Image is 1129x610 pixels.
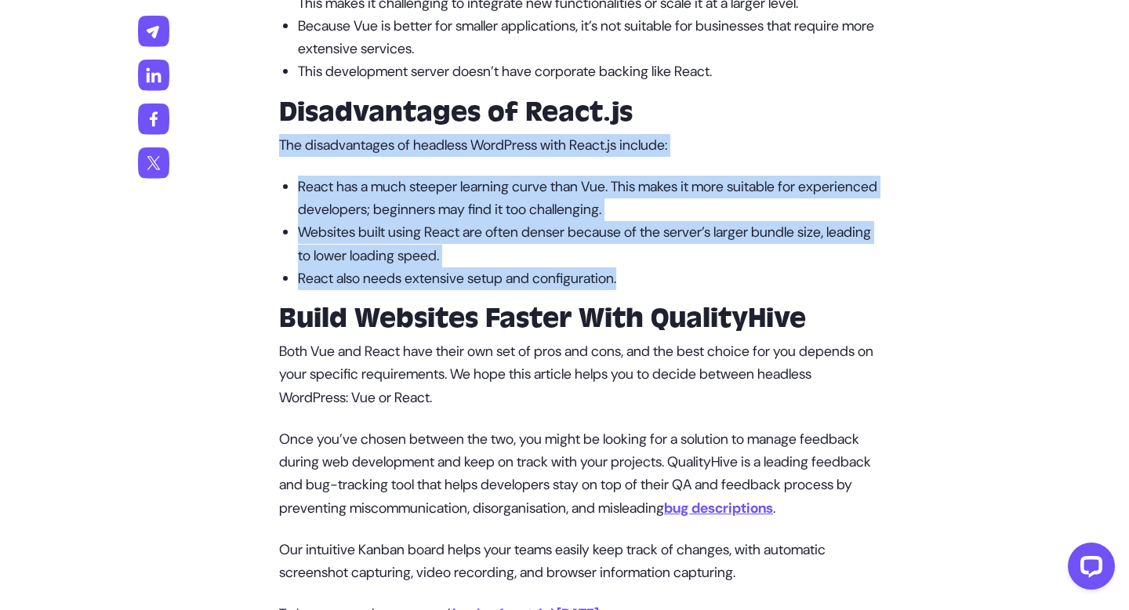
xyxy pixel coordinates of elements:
[298,267,881,290] p: React also needs extensive setup and configuration.
[664,499,773,517] a: bug descriptions
[1055,536,1121,602] iframe: LiveChat chat widget
[298,60,881,83] p: This development server doesn’t have corporate backing like React.
[279,134,881,157] p: The disadvantages of headless WordPress with React.js include:
[298,221,881,267] p: Websites built using React are often denser because of the server’s larger bundle size, leading t...
[279,340,881,409] p: Both Vue and React have their own set of pros and cons, and the best choice for you depends on yo...
[279,428,881,520] p: Once you’ve chosen between the two, you might be looking for a solution to manage feedback during...
[279,301,806,336] strong: Build Websites Faster With QualityHive
[298,176,881,222] p: React has a much steeper learning curve than Vue. This makes it more suitable for experienced dev...
[279,539,881,585] p: Our intuitive Kanban board helps your teams easily keep track of changes, with automatic screensh...
[279,95,633,129] strong: Disadvantages of React.js
[298,15,881,61] p: Because Vue is better for smaller applications, it’s not suitable for businesses that require mor...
